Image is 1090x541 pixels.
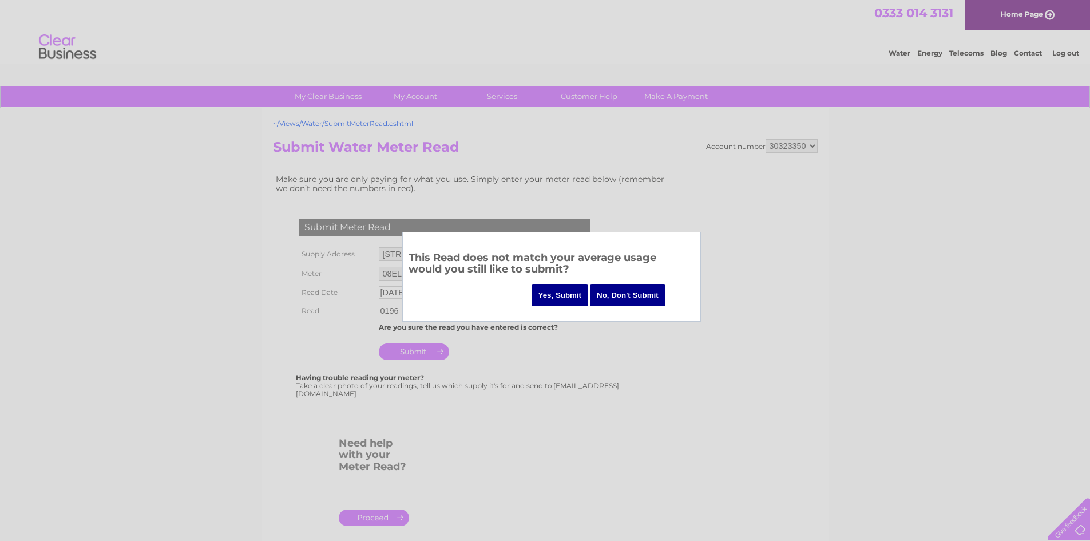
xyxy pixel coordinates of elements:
[590,284,665,306] input: No, Don't Submit
[409,250,695,281] h3: This Read does not match your average usage would you still like to submit?
[38,30,97,65] img: logo.png
[949,49,984,57] a: Telecoms
[874,6,953,20] a: 0333 014 3131
[1014,49,1042,57] a: Contact
[889,49,910,57] a: Water
[1052,49,1079,57] a: Log out
[917,49,942,57] a: Energy
[275,6,816,56] div: Clear Business is a trading name of Verastar Limited (registered in [GEOGRAPHIC_DATA] No. 3667643...
[990,49,1007,57] a: Blog
[532,284,589,306] input: Yes, Submit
